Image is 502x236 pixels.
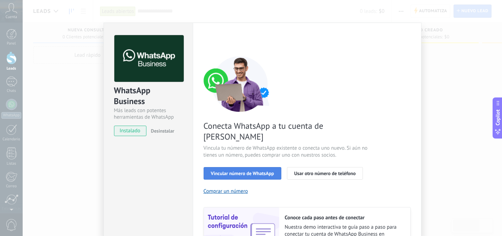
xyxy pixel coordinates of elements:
div: Más leads con potentes herramientas de WhatsApp [114,107,183,120]
span: Desinstalar [151,128,174,134]
span: Conecta WhatsApp a tu cuenta de [PERSON_NAME] [204,120,370,142]
span: instalado [114,126,146,136]
img: connect number [204,56,277,112]
button: Desinstalar [148,126,174,136]
span: Vincular número de WhatsApp [211,171,274,176]
h2: Conoce cada paso antes de conectar [285,214,403,221]
button: Comprar un número [204,188,248,195]
div: WhatsApp Business [114,85,183,107]
button: Usar otro número de teléfono [287,167,363,180]
span: Vincula tu número de WhatsApp existente o conecta uno nuevo. Si aún no tienes un número, puedes c... [204,145,370,159]
span: Usar otro número de teléfono [294,171,356,176]
button: Vincular número de WhatsApp [204,167,281,180]
img: logo_main.png [114,35,184,82]
span: Copilot [494,110,501,126]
